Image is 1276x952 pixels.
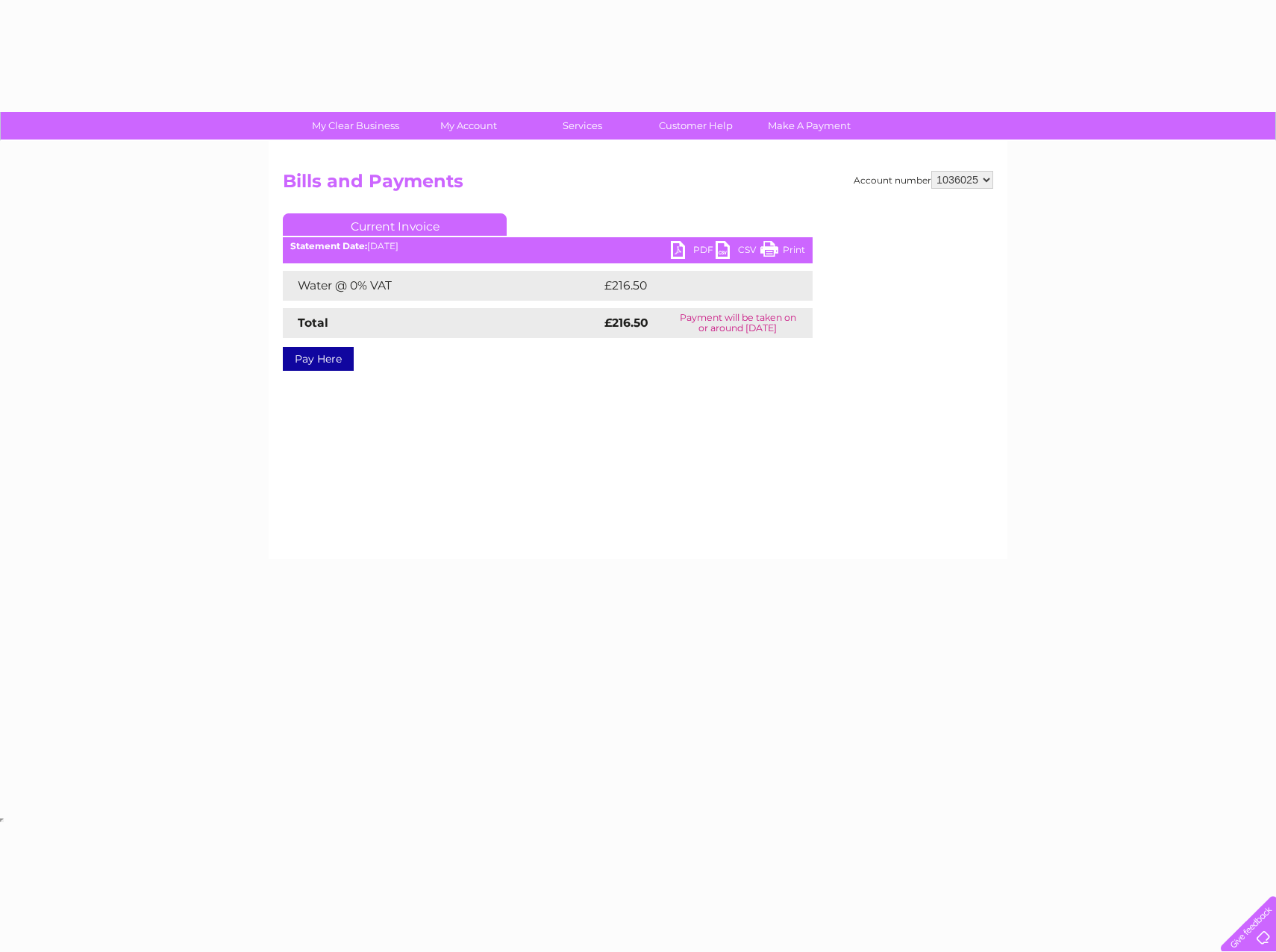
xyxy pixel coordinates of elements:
[290,240,367,251] b: Statement Date:
[283,171,993,199] h2: Bills and Payments
[716,241,760,263] a: CSV
[298,316,328,330] strong: Total
[283,347,354,371] a: Pay Here
[283,241,813,251] div: [DATE]
[634,112,757,140] a: Customer Help
[671,241,716,263] a: PDF
[604,316,648,330] strong: £216.50
[521,112,644,140] a: Services
[854,171,993,189] div: Account number
[283,213,507,236] a: Current Invoice
[663,308,813,338] td: Payment will be taken on or around [DATE]
[748,112,871,140] a: Make A Payment
[294,112,417,140] a: My Clear Business
[601,271,785,301] td: £216.50
[407,112,531,140] a: My Account
[760,241,805,263] a: Print
[283,271,601,301] td: Water @ 0% VAT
